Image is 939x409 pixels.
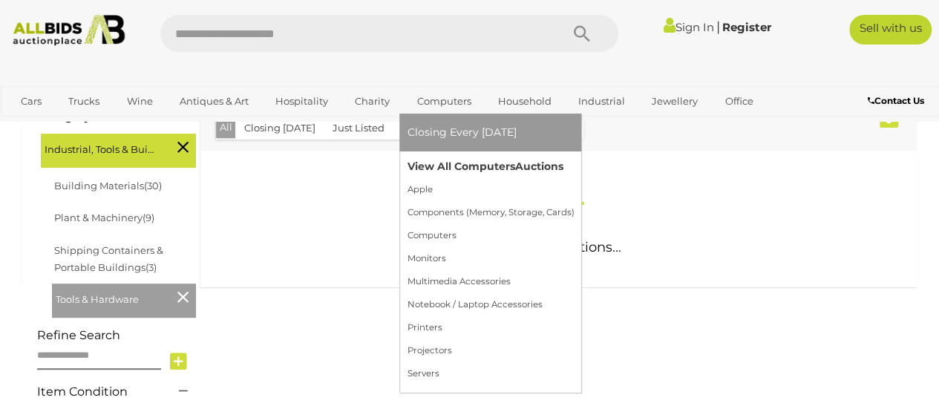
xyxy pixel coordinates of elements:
[59,89,109,114] a: Trucks
[54,212,154,223] a: Plant & Machinery(9)
[569,89,635,114] a: Industrial
[324,117,393,140] button: Just Listed
[868,93,928,109] a: Contact Us
[722,20,771,34] a: Register
[145,261,157,273] span: (3)
[117,89,162,114] a: Wine
[407,89,480,114] a: Computers
[37,110,157,123] h4: Category
[7,15,131,46] img: Allbids.com.au
[45,137,156,158] span: Industrial, Tools & Building Supplies
[37,385,157,399] h4: Item Condition
[54,244,163,273] a: Shipping Containers & Portable Buildings(3)
[235,117,324,140] button: Closing [DATE]
[68,114,193,138] a: [GEOGRAPHIC_DATA]
[868,95,924,106] b: Contact Us
[716,19,720,35] span: |
[345,89,399,114] a: Charity
[266,89,338,114] a: Hospitality
[216,117,236,138] button: All
[170,89,258,114] a: Antiques & Art
[11,114,61,138] a: Sports
[54,180,162,192] a: Building Materials(30)
[544,15,618,52] button: Search
[715,89,762,114] a: Office
[393,117,472,140] button: Closing Next
[642,89,707,114] a: Jewellery
[664,20,714,34] a: Sign In
[56,287,167,308] span: Tools & Hardware
[37,329,196,342] h4: Refine Search
[488,89,561,114] a: Household
[144,180,162,192] span: (30)
[11,89,51,114] a: Cars
[143,212,154,223] span: (9)
[849,15,932,45] a: Sell with us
